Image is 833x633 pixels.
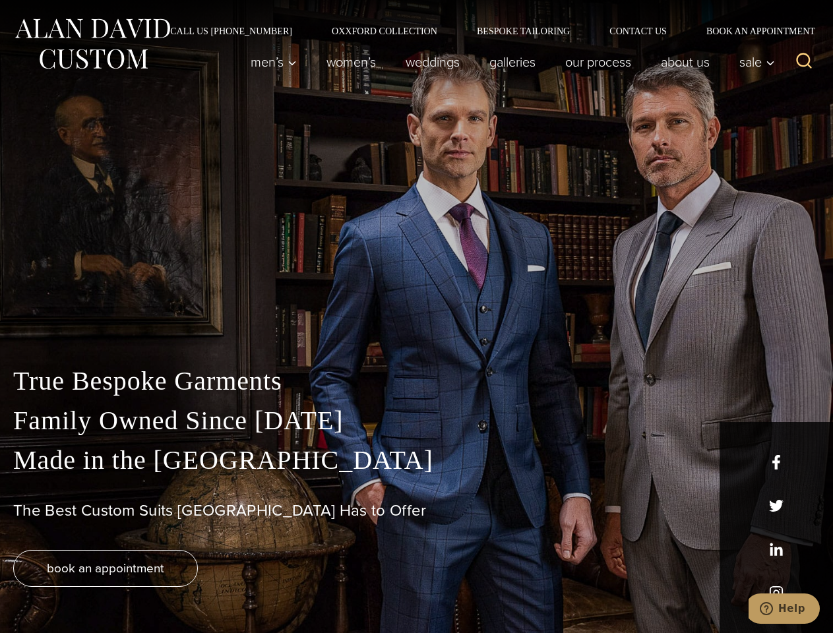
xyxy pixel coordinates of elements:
a: About Us [646,49,725,75]
button: Men’s sub menu toggle [236,49,312,75]
a: book an appointment [13,550,198,587]
button: Sale sub menu toggle [725,49,782,75]
iframe: Opens a widget where you can chat to one of our agents [749,593,820,626]
span: book an appointment [47,558,164,578]
a: Women’s [312,49,391,75]
img: Alan David Custom [13,15,171,73]
a: Book an Appointment [687,26,820,36]
a: weddings [391,49,475,75]
nav: Secondary Navigation [150,26,820,36]
a: Our Process [551,49,646,75]
a: Call Us [PHONE_NUMBER] [150,26,312,36]
a: Galleries [475,49,551,75]
p: True Bespoke Garments Family Owned Since [DATE] Made in the [GEOGRAPHIC_DATA] [13,361,820,480]
a: Oxxford Collection [312,26,457,36]
button: View Search Form [788,46,820,78]
nav: Primary Navigation [236,49,782,75]
a: Bespoke Tailoring [457,26,590,36]
a: Contact Us [590,26,687,36]
h1: The Best Custom Suits [GEOGRAPHIC_DATA] Has to Offer [13,501,820,520]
